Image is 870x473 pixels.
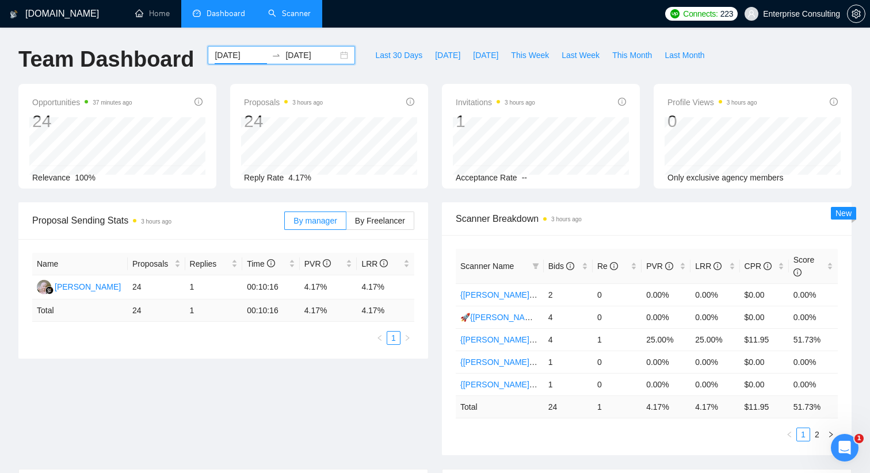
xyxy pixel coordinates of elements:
span: -- [522,173,527,182]
span: info-circle [566,262,574,270]
td: 0 [593,373,642,395]
div: 1 [456,110,535,132]
time: 3 hours ago [292,99,323,106]
span: Last Week [562,49,600,61]
span: Invitations [456,95,535,109]
div: 24 [244,110,323,132]
td: 1 [185,299,243,322]
button: This Month [606,46,658,64]
span: left [786,431,793,438]
a: homeHome [135,9,170,18]
td: 1 [185,275,243,299]
td: $ 11.95 [740,395,789,418]
td: 0.00% [642,373,690,395]
span: 223 [720,7,733,20]
td: 1 [593,328,642,351]
span: Reply Rate [244,173,284,182]
h1: Team Dashboard [18,46,194,73]
img: RH [37,280,51,294]
button: left [373,331,387,345]
span: to [272,51,281,60]
th: Replies [185,253,243,275]
span: Scanner Breakdown [456,211,838,226]
td: Total [456,395,544,418]
a: 1 [797,428,810,441]
span: info-circle [610,262,618,270]
a: RH[PERSON_NAME] [37,282,121,291]
li: 1 [796,428,810,441]
td: 25.00% [690,328,739,351]
td: 25.00% [642,328,690,351]
li: 1 [387,331,400,345]
img: upwork-logo.png [670,9,680,18]
td: 24 [544,395,593,418]
a: {[PERSON_NAME]} React/Next.js/Node.js (Long-term, All Niches) [460,290,696,299]
img: logo [10,5,18,24]
span: filter [532,263,539,270]
li: Next Page [400,331,414,345]
li: Previous Page [373,331,387,345]
td: $0.00 [740,306,789,328]
td: 4.17 % [642,395,690,418]
span: By manager [293,216,337,225]
span: [DATE] [435,49,460,61]
th: Proposals [128,253,185,275]
td: $0.00 [740,351,789,373]
td: 00:10:16 [242,275,300,299]
td: 24 [128,299,185,322]
td: 1 [593,395,642,418]
span: Proposal Sending Stats [32,213,284,228]
button: This Week [505,46,555,64]
span: user [747,10,755,18]
span: Dashboard [207,9,245,18]
span: info-circle [380,259,388,267]
span: Proposals [244,95,323,109]
a: 1 [387,332,400,344]
span: Last 30 Days [375,49,422,61]
a: {[PERSON_NAME]} Full-stack devs WW - pain point [460,380,647,389]
div: 0 [667,110,757,132]
input: Start date [215,49,267,61]
td: 4 [544,306,593,328]
span: Last Month [665,49,704,61]
td: 0.00% [690,373,739,395]
td: 0 [593,351,642,373]
time: 3 hours ago [141,218,171,225]
div: 24 [32,110,132,132]
td: $0.00 [740,373,789,395]
td: 4 [544,328,593,351]
span: Score [793,255,815,277]
button: Last Week [555,46,606,64]
span: info-circle [713,262,722,270]
span: info-circle [793,268,802,276]
td: 00:10:16 [242,299,300,322]
td: 24 [128,275,185,299]
li: Next Page [824,428,838,441]
span: info-circle [618,98,626,106]
span: info-circle [194,98,203,106]
td: 0.00% [642,351,690,373]
span: dashboard [193,9,201,17]
span: Only exclusive agency members [667,173,784,182]
td: 0.00% [789,306,838,328]
span: LRR [695,262,722,271]
span: info-circle [406,98,414,106]
td: 0 [593,306,642,328]
a: {[PERSON_NAME]}All [PERSON_NAME] - web [НАДО ПЕРЕДЕЛАТЬ] [460,357,716,367]
span: left [376,334,383,341]
button: Last Month [658,46,711,64]
td: 51.73 % [789,395,838,418]
td: 0 [593,283,642,306]
span: info-circle [267,259,275,267]
td: 1 [544,351,593,373]
span: info-circle [323,259,331,267]
span: CPR [745,262,772,271]
td: $11.95 [740,328,789,351]
a: setting [847,9,865,18]
td: 0.00% [690,351,739,373]
time: 3 hours ago [505,99,535,106]
td: 4.17 % [300,299,357,322]
span: This Month [612,49,652,61]
a: 🚀{[PERSON_NAME]} Main | python | django | AI (+less than 30 h) [460,313,699,322]
td: 4.17% [357,275,414,299]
